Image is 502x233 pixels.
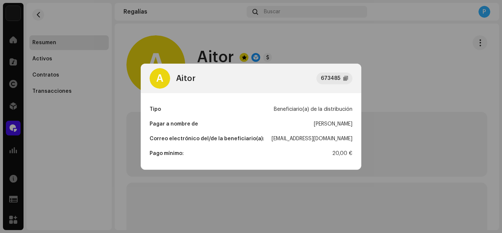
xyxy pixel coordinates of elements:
[314,117,352,131] div: [PERSON_NAME]
[272,131,352,146] div: [EMAIL_ADDRESS][DOMAIN_NAME]
[150,117,198,131] div: Pagar a nombre de
[176,74,196,83] div: Aitor
[150,68,170,89] div: A
[150,102,161,117] div: Tipo
[150,146,184,161] div: Pago mínimo:
[150,131,264,146] div: Correo electrónico del/de la beneficiario(a):
[274,102,352,117] div: Beneficiario(a) de la distribución
[321,74,340,83] div: 673485
[332,146,352,161] div: 20,00 €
